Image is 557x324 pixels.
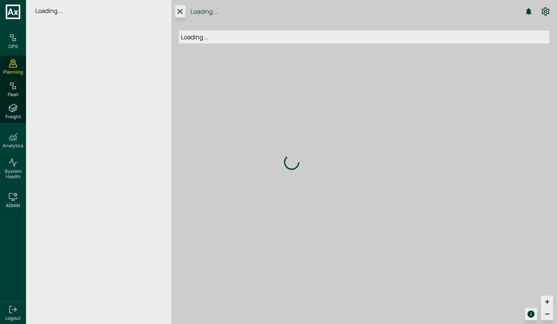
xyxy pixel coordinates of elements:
[8,92,18,97] span: Fleet
[5,114,21,119] span: Freight
[3,69,23,75] span: Planning
[5,316,21,321] span: Logout
[8,44,18,49] h6: OPS
[2,169,24,180] span: System Health
[3,143,24,148] h6: Analytics
[6,203,20,208] h6: ADMIN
